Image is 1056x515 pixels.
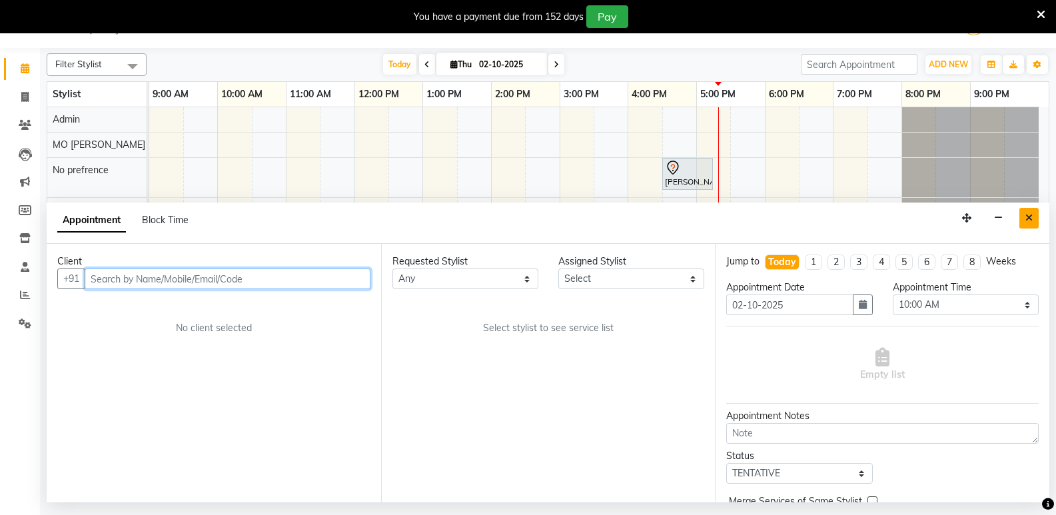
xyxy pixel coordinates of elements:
div: Status [726,449,872,463]
li: 5 [895,255,913,270]
a: 3:00 PM [560,85,602,104]
button: Pay [586,5,628,28]
div: Appointment Date [726,280,872,294]
a: 4:00 PM [628,85,670,104]
span: Merge Services of Same Stylist [729,494,862,511]
div: Today [768,255,796,269]
span: MO [PERSON_NAME] [53,139,145,151]
input: Search by Name/Mobile/Email/Code [85,268,370,289]
a: 5:00 PM [697,85,739,104]
span: Block Time [142,214,189,226]
div: Jump to [726,255,760,268]
a: 9:00 AM [149,85,192,104]
a: 7:00 PM [833,85,875,104]
button: Close [1019,208,1039,229]
li: 8 [963,255,981,270]
a: 9:00 PM [971,85,1013,104]
div: Weeks [986,255,1016,268]
div: Appointment Time [893,280,1039,294]
span: No prefrence [53,164,109,176]
div: Requested Stylist [392,255,538,268]
a: 6:00 PM [766,85,807,104]
div: Assigned Stylist [558,255,704,268]
a: 12:00 PM [355,85,402,104]
span: Admin [53,113,80,125]
button: +91 [57,268,85,289]
a: 8:00 PM [902,85,944,104]
li: 2 [827,255,845,270]
span: Empty list [860,348,905,382]
button: ADD NEW [925,55,971,74]
li: 1 [805,255,822,270]
li: 6 [918,255,935,270]
span: Stylist [53,88,81,100]
input: 2025-10-02 [475,55,542,75]
a: 1:00 PM [423,85,465,104]
div: [PERSON_NAME], TK07, 04:30 PM-05:15 PM, Other Hair Services - WASH WITH CONDITIONER HAIR UPTO NECK [664,160,712,188]
li: 7 [941,255,958,270]
li: 3 [850,255,867,270]
span: Filter Stylist [55,59,102,69]
span: Today [383,54,416,75]
span: Thu [447,59,475,69]
span: ADD NEW [929,59,968,69]
div: You have a payment due from 152 days [414,10,584,24]
div: Appointment Notes [726,409,1039,423]
a: 10:00 AM [218,85,266,104]
div: No client selected [89,321,338,335]
span: Appointment [57,209,126,233]
li: 4 [873,255,890,270]
input: Search Appointment [801,54,917,75]
span: Select stylist to see service list [483,321,614,335]
div: Client [57,255,370,268]
a: 2:00 PM [492,85,534,104]
a: 11:00 AM [286,85,334,104]
input: yyyy-mm-dd [726,294,853,315]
